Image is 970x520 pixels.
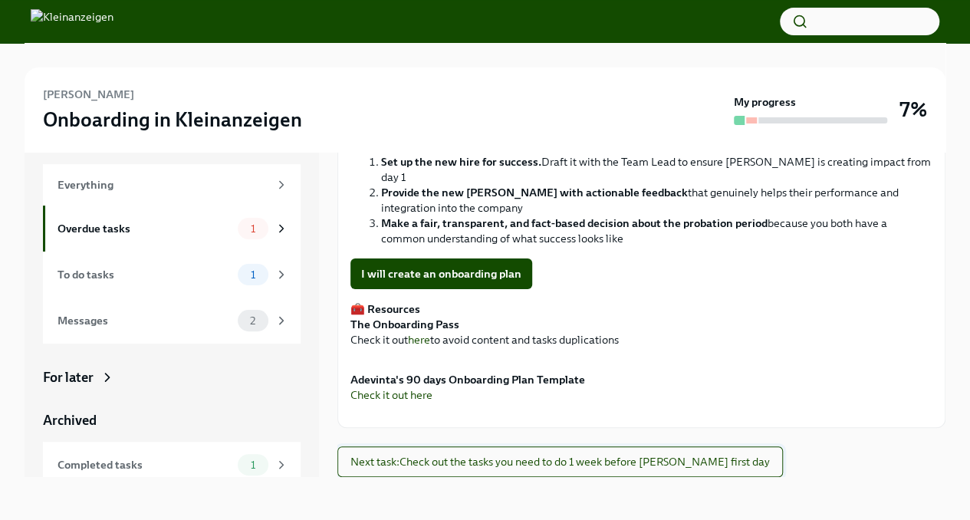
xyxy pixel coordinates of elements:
span: 1 [242,269,265,281]
p: Check it out to avoid content and tasks duplications [350,301,932,347]
h3: Onboarding in Kleinanzeigen [43,106,302,133]
div: To do tasks [58,266,232,283]
div: Completed tasks [58,456,232,473]
strong: Adevinta's 90 days Onboarding Plan Template [350,373,585,387]
strong: Make a fair, transparent, and fact-based decision about the probation period [381,216,768,230]
span: 1 [242,459,265,471]
div: Overdue tasks [58,220,232,237]
a: Everything [43,164,301,206]
img: Kleinanzeigen [31,9,113,34]
a: here [408,333,430,347]
h3: 7% [899,96,927,123]
span: Next task : Check out the tasks you need to do 1 week before [PERSON_NAME] first day [350,454,770,469]
a: Messages2 [43,298,301,344]
a: Overdue tasks1 [43,206,301,252]
li: because you both have a common understanding of what success looks like [381,216,932,246]
strong: 🧰 Resources [350,302,420,316]
a: Check it out here [350,388,432,402]
h6: [PERSON_NAME] [43,86,134,103]
li: Draft it with the Team Lead to ensure [PERSON_NAME] is creating impact from day 1 [381,154,932,185]
li: that genuinely helps their performance and integration into the company [381,185,932,216]
button: Next task:Check out the tasks you need to do 1 week before [PERSON_NAME] first day [337,446,783,477]
div: Messages [58,312,232,329]
a: Completed tasks1 [43,442,301,488]
strong: My progress [734,94,796,110]
a: To do tasks1 [43,252,301,298]
button: I will create an onboarding plan [350,258,532,289]
a: Archived [43,411,301,429]
div: Everything [58,176,268,193]
span: 1 [242,223,265,235]
strong: Set up the new hire for success. [381,155,541,169]
span: 2 [241,315,265,327]
div: For later [43,368,94,387]
strong: Provide the new [PERSON_NAME] with actionable feedback [381,186,688,199]
span: I will create an onboarding plan [361,266,521,281]
a: For later [43,368,301,387]
strong: The Onboarding Pass [350,318,459,331]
